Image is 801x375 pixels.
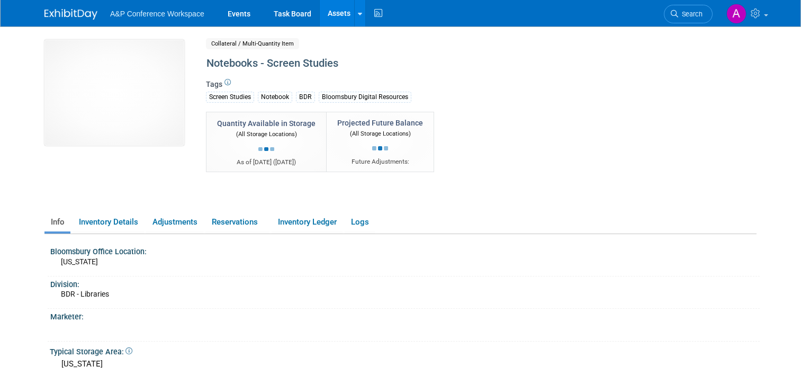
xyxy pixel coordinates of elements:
[146,213,203,231] a: Adjustments
[664,5,713,23] a: Search
[258,147,274,151] img: loading...
[50,309,760,322] div: Marketer:
[206,38,299,49] span: Collateral / Multi-Quantity Item
[206,79,676,110] div: Tags
[217,158,316,167] div: As of [DATE] ( )
[272,213,343,231] a: Inventory Ledger
[61,257,98,266] span: [US_STATE]
[372,146,388,150] img: loading...
[203,54,676,73] div: Notebooks - Screen Studies
[319,92,411,103] div: Bloomsbury Digital Resources
[44,40,184,146] img: View Images
[110,10,204,18] span: A&P Conference Workspace
[258,92,292,103] div: Notebook
[44,213,70,231] a: Info
[50,347,132,356] span: Typical Storage Area:
[337,128,423,138] div: (All Storage Locations)
[726,4,746,24] img: Anna Roberts
[345,213,375,231] a: Logs
[205,213,269,231] a: Reservations
[206,92,254,103] div: Screen Studies
[217,129,316,139] div: (All Storage Locations)
[275,158,294,166] span: [DATE]
[61,290,109,298] span: BDR - Libraries
[50,276,760,290] div: Division:
[337,157,423,166] div: Future Adjustments:
[678,10,703,18] span: Search
[296,92,315,103] div: BDR
[50,244,760,257] div: Bloomsbury Office Location:
[337,118,423,128] div: Projected Future Balance
[44,9,97,20] img: ExhibitDay
[73,213,144,231] a: Inventory Details
[217,118,316,129] div: Quantity Available in Storage
[58,356,757,372] div: [US_STATE]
